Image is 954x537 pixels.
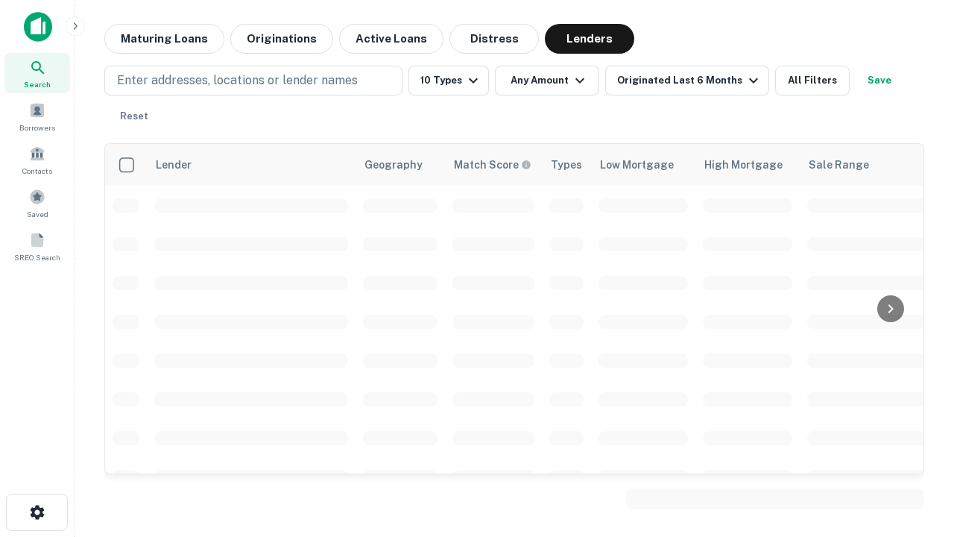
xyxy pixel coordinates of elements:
th: High Mortgage [695,144,800,186]
a: Borrowers [4,96,70,136]
div: Geography [364,156,423,174]
th: Lender [147,144,356,186]
button: Maturing Loans [104,24,224,54]
div: Sale Range [809,156,869,174]
button: Enter addresses, locations or lender names [104,66,402,95]
button: Save your search to get updates of matches that match your search criteria. [856,66,903,95]
th: Low Mortgage [591,144,695,186]
button: Originated Last 6 Months [605,66,769,95]
button: Lenders [545,24,634,54]
a: SREO Search [4,226,70,266]
button: Any Amount [495,66,599,95]
div: Low Mortgage [600,156,674,174]
span: Saved [27,208,48,220]
div: High Mortgage [704,156,783,174]
a: Search [4,53,70,93]
th: Geography [356,144,445,186]
span: SREO Search [14,251,60,263]
button: 10 Types [408,66,489,95]
iframe: Chat Widget [879,418,954,489]
button: Active Loans [339,24,443,54]
img: capitalize-icon.png [24,12,52,42]
th: Sale Range [800,144,934,186]
a: Contacts [4,139,70,180]
div: Lender [156,156,192,174]
div: Capitalize uses an advanced AI algorithm to match your search with the best lender. The match sco... [454,157,531,173]
button: Originations [230,24,333,54]
a: Saved [4,183,70,223]
span: Contacts [22,165,52,177]
p: Enter addresses, locations or lender names [117,72,358,89]
span: Search [24,78,51,90]
button: All Filters [775,66,850,95]
span: Borrowers [19,122,55,134]
button: Reset [110,101,158,131]
h6: Match Score [454,157,528,173]
button: Distress [449,24,539,54]
th: Capitalize uses an advanced AI algorithm to match your search with the best lender. The match sco... [445,144,542,186]
div: Types [551,156,582,174]
th: Types [542,144,591,186]
div: Originated Last 6 Months [617,72,762,89]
